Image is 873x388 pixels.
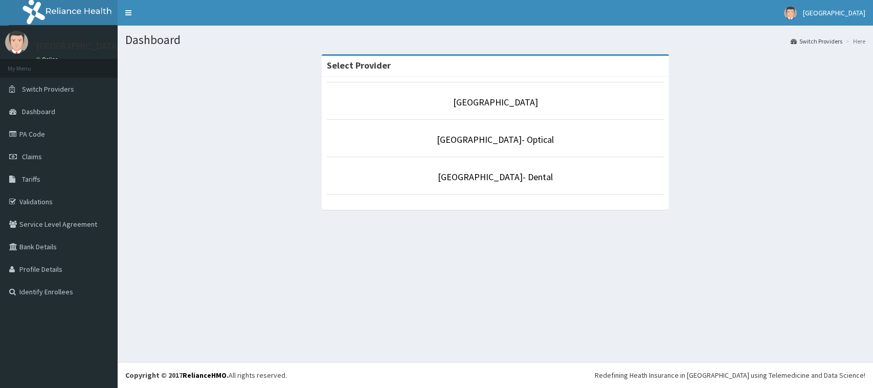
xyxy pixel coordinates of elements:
[125,371,229,380] strong: Copyright © 2017 .
[125,33,865,47] h1: Dashboard
[437,134,554,145] a: [GEOGRAPHIC_DATA]- Optical
[5,31,28,54] img: User Image
[183,371,227,380] a: RelianceHMO
[784,7,797,19] img: User Image
[22,84,74,94] span: Switch Providers
[453,96,538,108] a: [GEOGRAPHIC_DATA]
[803,8,865,17] span: [GEOGRAPHIC_DATA]
[438,171,553,183] a: [GEOGRAPHIC_DATA]- Dental
[36,56,60,63] a: Online
[791,37,842,46] a: Switch Providers
[843,37,865,46] li: Here
[22,107,55,116] span: Dashboard
[22,152,42,161] span: Claims
[22,175,40,184] span: Tariffs
[327,59,391,71] strong: Select Provider
[118,362,873,388] footer: All rights reserved.
[36,41,120,51] p: [GEOGRAPHIC_DATA]
[595,370,865,380] div: Redefining Heath Insurance in [GEOGRAPHIC_DATA] using Telemedicine and Data Science!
